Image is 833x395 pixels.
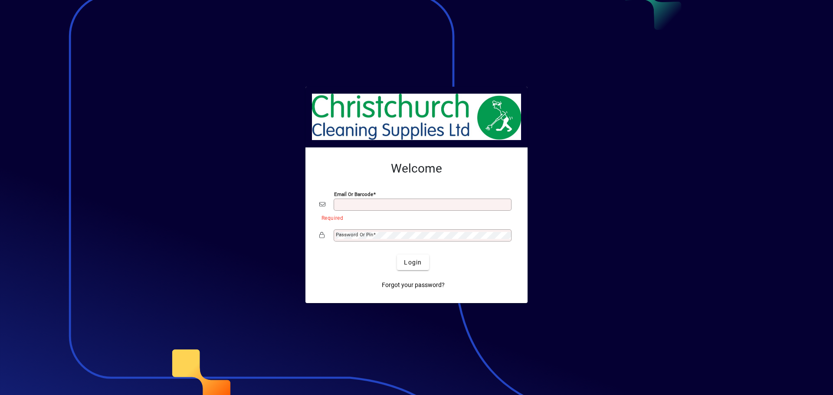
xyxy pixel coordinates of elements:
[397,255,429,270] button: Login
[336,232,373,238] mat-label: Password or Pin
[334,191,373,197] mat-label: Email or Barcode
[378,277,448,293] a: Forgot your password?
[404,258,422,267] span: Login
[321,213,507,222] mat-error: Required
[382,281,445,290] span: Forgot your password?
[319,161,514,176] h2: Welcome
